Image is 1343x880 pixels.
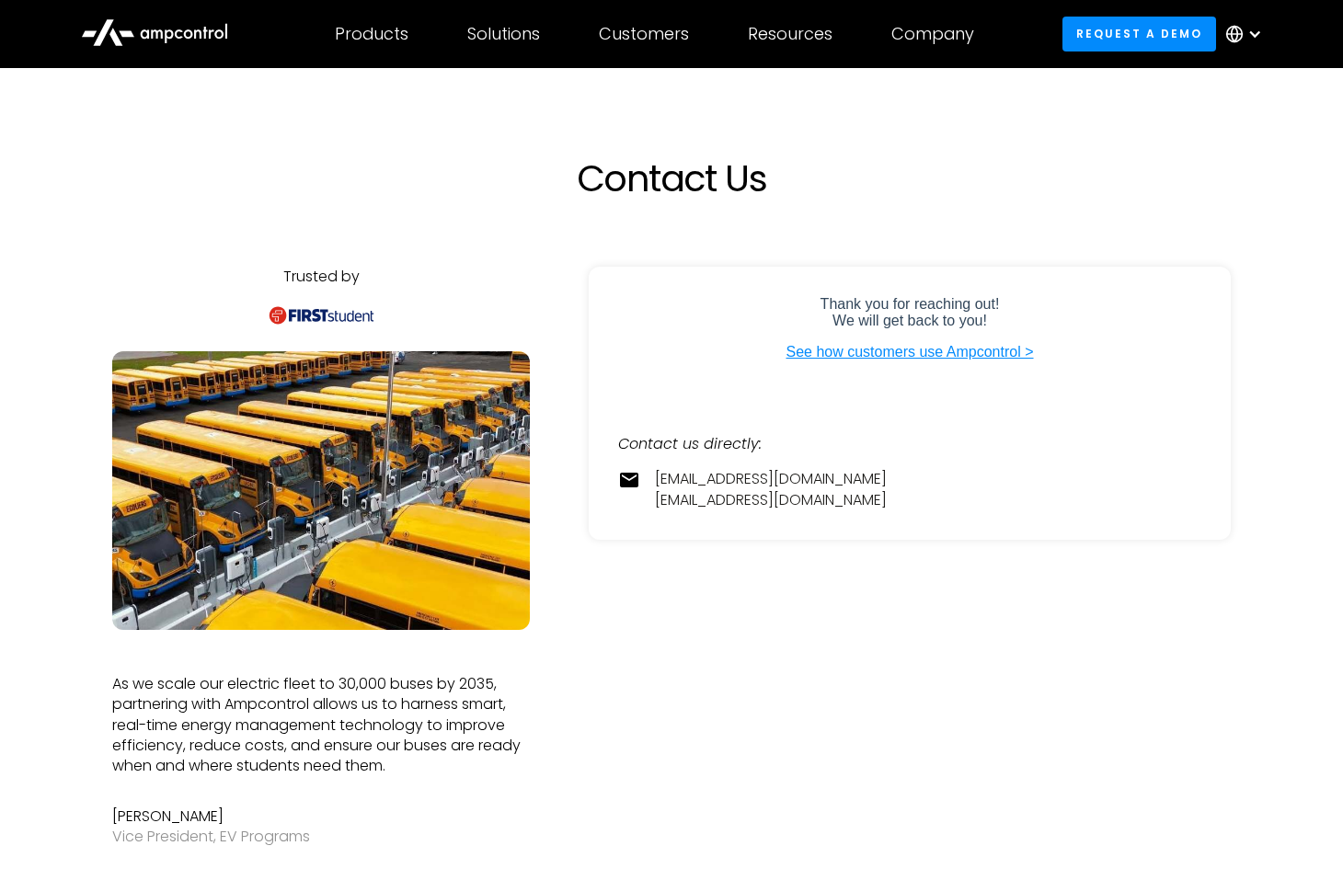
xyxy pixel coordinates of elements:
div: Customers [599,24,689,44]
div: Company [891,24,974,44]
div: Solutions [467,24,540,44]
div: Contact us directly: [618,434,1201,454]
a: Request a demo [1062,17,1217,51]
h1: Contact Us [267,156,1076,200]
iframe: Form 0 [618,296,1201,360]
div: Products [335,24,408,44]
a: [EMAIL_ADDRESS][DOMAIN_NAME] [655,469,887,489]
a: [EMAIL_ADDRESS][DOMAIN_NAME] [655,490,887,510]
div: Resources [748,24,832,44]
